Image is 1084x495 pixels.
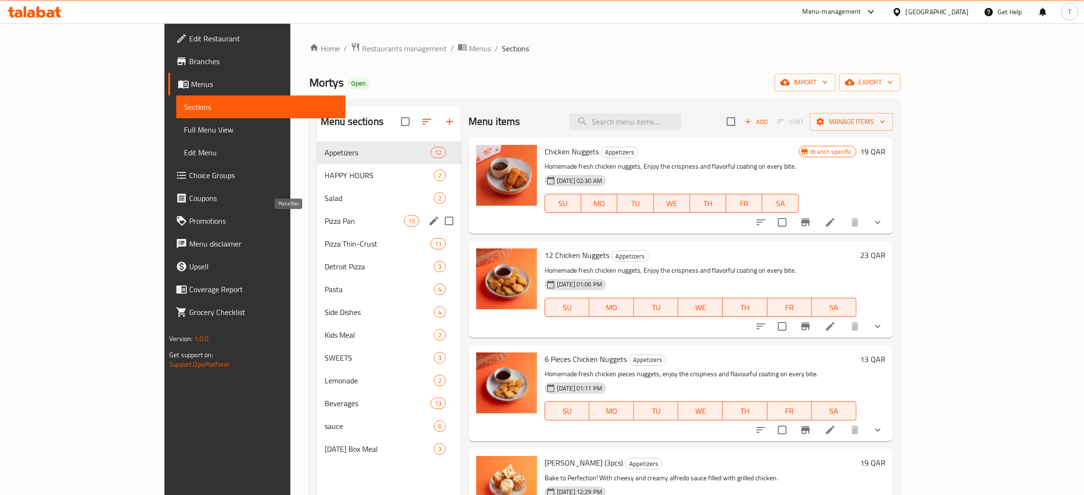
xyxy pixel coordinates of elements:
span: 3 [434,262,445,271]
nav: Menu sections [317,137,461,464]
span: Upsell [189,261,338,272]
h6: 19 QAR [860,456,885,469]
span: Kids Meal [325,329,434,341]
button: Branch-specific-item [794,315,817,338]
div: Detroit Pizza3 [317,255,461,278]
div: Appetizers [325,147,431,158]
div: Appetizers12 [317,141,461,164]
button: Manage items [810,113,893,131]
span: Add [743,116,769,127]
span: Detroit Pizza [325,261,434,272]
div: Beverages [325,398,431,409]
div: Menu-management [803,6,861,18]
div: items [434,329,446,341]
button: delete [844,315,866,338]
span: Menu disclaimer [189,238,338,249]
div: sauce6 [317,415,461,438]
span: [DATE] 02:30 AM [553,176,606,185]
a: Restaurants management [351,42,447,55]
span: 4 [434,285,445,294]
span: Menus [191,78,338,90]
div: Beverages13 [317,392,461,415]
button: delete [844,211,866,234]
span: Appetizers [612,251,648,262]
a: Branches [168,50,345,73]
span: Sections [184,101,338,113]
div: Appetizers [625,458,662,469]
a: Coverage Report [168,278,345,301]
span: 12 [431,148,445,157]
a: Edit menu item [825,321,836,332]
span: Version: [169,333,192,345]
button: sort-choices [749,419,772,441]
div: items [434,261,446,272]
button: show more [866,315,889,338]
span: Menus [469,43,491,54]
div: items [434,306,446,318]
span: 4 [434,308,445,317]
div: Pizza Thin-Crust [325,238,431,249]
div: Salad [325,192,434,204]
span: Edit Menu [184,147,338,158]
span: TH [694,197,722,210]
span: 3 [434,445,445,454]
span: Lemonade [325,375,434,386]
button: show more [866,419,889,441]
button: TH [690,194,726,213]
span: WE [682,301,719,314]
span: FR [771,404,808,418]
span: 13 [431,399,445,408]
span: 2 [434,171,445,180]
p: Bake to Perfection! With cheesy and creamy alfredo sauce filled with grilled chicken. [545,472,856,484]
a: Edit Menu [176,141,345,164]
div: items [431,147,446,158]
span: Branch specific [807,147,856,156]
a: Edit Restaurant [168,27,345,50]
span: SA [766,197,795,210]
span: sauce [325,420,434,432]
span: MO [593,404,630,418]
nav: breadcrumb [309,42,901,55]
span: [DATE] 01:06 PM [553,280,606,289]
h6: 23 QAR [860,248,885,262]
span: 6 Pieces Chicken Nuggets [545,352,627,366]
a: Menus [458,42,491,55]
div: items [434,375,446,386]
button: SA [812,298,856,317]
button: WE [654,194,690,213]
button: Add [741,114,771,129]
button: SU [545,401,589,420]
h2: Menu items [469,114,520,129]
span: Manage items [817,116,885,128]
span: SWEETS [325,352,434,363]
span: HAPPY HOURS [325,170,434,181]
span: SU [549,404,585,418]
span: SA [815,301,853,314]
button: TH [723,298,767,317]
button: SU [545,298,589,317]
input: search [569,114,681,130]
span: Chicken Nuggets [545,144,599,159]
span: Choice Groups [189,170,338,181]
span: SA [815,404,853,418]
div: SWEETS3 [317,346,461,369]
span: Coupons [189,192,338,204]
button: MO [589,401,634,420]
span: Appetizers [601,147,638,158]
a: Grocery Checklist [168,301,345,324]
button: TU [634,401,679,420]
span: Coverage Report [189,284,338,295]
button: WE [678,401,723,420]
span: SU [549,197,577,210]
span: 2 [434,331,445,340]
button: import [775,74,835,91]
span: TH [727,301,764,314]
a: Edit menu item [825,217,836,228]
img: 6 Pieces Chicken Nuggets [476,352,537,413]
span: WE [682,404,719,418]
a: Choice Groups [168,164,345,187]
button: sort-choices [749,315,772,338]
div: Salad2 [317,187,461,209]
button: TU [617,194,653,213]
